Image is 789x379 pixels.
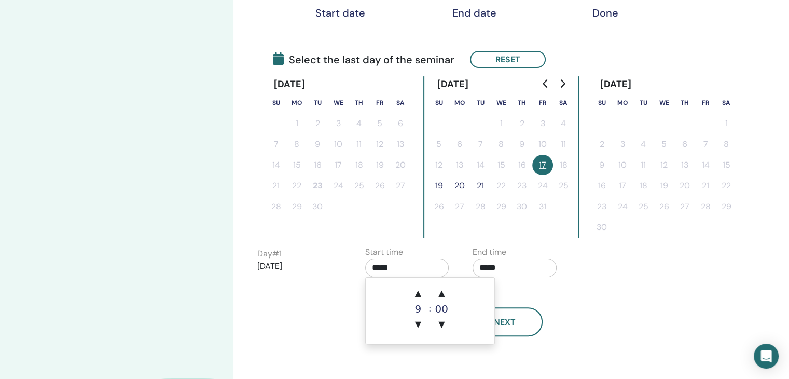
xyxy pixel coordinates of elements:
th: Thursday [674,92,695,113]
button: 5 [654,134,674,155]
button: Reset [470,51,546,68]
button: 28 [695,196,716,217]
button: 10 [612,155,633,175]
button: 8 [716,134,737,155]
button: 21 [470,175,491,196]
button: 27 [390,175,411,196]
button: 8 [286,134,307,155]
div: : [428,283,431,335]
div: Start date [314,7,366,19]
button: 8 [491,134,511,155]
button: 24 [532,175,553,196]
button: 2 [591,134,612,155]
button: 28 [266,196,286,217]
button: 23 [307,175,328,196]
button: 14 [470,155,491,175]
button: 14 [266,155,286,175]
th: Sunday [591,92,612,113]
button: 27 [674,196,695,217]
button: 29 [491,196,511,217]
label: Day # 1 [257,248,282,260]
button: 2 [511,113,532,134]
button: 9 [591,155,612,175]
button: 6 [674,134,695,155]
button: 28 [470,196,491,217]
button: 29 [716,196,737,217]
button: 12 [654,155,674,175]
button: 11 [349,134,369,155]
span: Select the last day of the seminar [273,52,454,67]
button: 16 [307,155,328,175]
div: Done [579,7,631,19]
button: 11 [633,155,654,175]
th: Tuesday [470,92,491,113]
button: 20 [390,155,411,175]
button: 30 [307,196,328,217]
label: Start time [365,246,403,259]
button: 13 [674,155,695,175]
button: 16 [591,175,612,196]
button: 26 [428,196,449,217]
button: 4 [349,113,369,134]
button: 4 [553,113,574,134]
button: 18 [633,175,654,196]
div: 9 [408,304,428,314]
button: 16 [511,155,532,175]
span: Next [494,317,516,328]
button: 10 [328,134,349,155]
button: 15 [286,155,307,175]
div: Open Intercom Messenger [754,344,779,369]
th: Wednesday [328,92,349,113]
button: 25 [553,175,574,196]
button: 21 [266,175,286,196]
button: 19 [654,175,674,196]
button: 9 [307,134,328,155]
div: [DATE] [266,76,314,92]
button: 31 [532,196,553,217]
button: 20 [449,175,470,196]
span: ▼ [431,314,452,335]
button: 10 [532,134,553,155]
th: Tuesday [633,92,654,113]
div: 00 [431,304,452,314]
button: 17 [532,155,553,175]
button: 3 [328,113,349,134]
span: ▼ [408,314,428,335]
button: 22 [286,175,307,196]
button: 18 [349,155,369,175]
th: Sunday [428,92,449,113]
button: 25 [349,175,369,196]
th: Sunday [266,92,286,113]
button: 7 [266,134,286,155]
button: 5 [428,134,449,155]
th: Thursday [349,92,369,113]
label: End time [473,246,506,259]
button: 26 [654,196,674,217]
th: Friday [532,92,553,113]
button: 20 [674,175,695,196]
button: 23 [591,196,612,217]
button: 30 [511,196,532,217]
th: Saturday [716,92,737,113]
button: 12 [369,134,390,155]
p: [DATE] [257,260,341,273]
button: 3 [532,113,553,134]
button: Go to previous month [537,73,554,94]
th: Monday [612,92,633,113]
button: 3 [612,134,633,155]
button: 13 [449,155,470,175]
button: 23 [511,175,532,196]
button: 7 [470,134,491,155]
button: 12 [428,155,449,175]
button: 6 [449,134,470,155]
th: Friday [695,92,716,113]
button: 19 [428,175,449,196]
button: 24 [612,196,633,217]
button: 7 [695,134,716,155]
div: [DATE] [428,76,477,92]
button: 15 [491,155,511,175]
button: 26 [369,175,390,196]
span: ▲ [408,283,428,304]
th: Friday [369,92,390,113]
button: 19 [369,155,390,175]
